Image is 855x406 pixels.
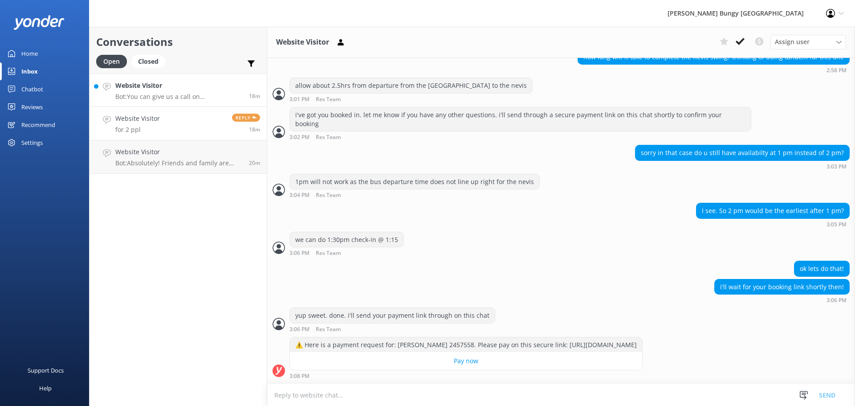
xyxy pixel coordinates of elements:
p: for 2 ppl [115,126,160,134]
div: Help [39,379,52,397]
div: Home [21,45,38,62]
span: Sep 28 2025 02:49pm (UTC +13:00) Pacific/Auckland [249,126,260,133]
div: Sep 28 2025 03:01pm (UTC +13:00) Pacific/Auckland [289,96,533,103]
h4: Website Visitor [115,147,242,157]
a: Website Visitorfor 2 pplReply18m [90,107,267,140]
strong: 3:06 PM [826,298,847,303]
strong: 3:03 PM [826,164,847,169]
h3: Website Visitor [276,37,329,48]
div: Reviews [21,98,43,116]
div: 1pm will not work as the bus departure time does not line up right for the nevis [290,174,539,189]
div: ⚠️ Here is a payment request for: [PERSON_NAME] 2457558. Please pay on this secure link: [URL][DO... [290,337,642,353]
div: Sep 28 2025 03:05pm (UTC +13:00) Pacific/Auckland [696,221,850,227]
div: Sep 28 2025 03:06pm (UTC +13:00) Pacific/Auckland [289,250,404,256]
h2: Conversations [96,33,260,50]
a: Website VisitorBot:Absolutely! Friends and family are welcome to watch. Just let our crew know wh... [90,140,267,174]
div: Sep 28 2025 02:58pm (UTC +13:00) Pacific/Auckland [578,67,850,73]
div: Recommend [21,116,55,134]
a: Open [96,56,131,66]
h4: Website Visitor [115,114,160,123]
strong: 3:08 PM [289,373,309,379]
div: Open [96,55,127,68]
strong: 2:58 PM [826,68,847,73]
a: Pay now [290,352,642,370]
div: i'll wait for your booking link shortly then! [715,279,849,295]
div: yup sweet. done. i'll send your payment link through on this chat [290,308,495,323]
div: we can do 1:30pm check-in @ 1:15 [290,232,403,247]
strong: 3:04 PM [289,193,309,198]
div: Closed [131,55,165,68]
strong: 3:01 PM [289,97,309,103]
div: Sep 28 2025 03:02pm (UTC +13:00) Pacific/Auckland [289,134,751,140]
span: Res Team [316,327,341,332]
div: sorry in that case do u still have availabilty at 1 pm instead of 2 pm? [635,145,849,160]
strong: 3:06 PM [289,327,309,332]
div: Sep 28 2025 03:08pm (UTC +13:00) Pacific/Auckland [289,373,643,379]
div: i've got you booked in. let me know if you have any other questions. i'll send through a secure p... [290,107,751,131]
strong: 3:06 PM [289,250,309,256]
span: Res Team [316,193,341,198]
div: Sep 28 2025 03:06pm (UTC +13:00) Pacific/Auckland [714,297,850,303]
span: Res Team [316,97,341,103]
span: Sep 28 2025 02:48pm (UTC +13:00) Pacific/Auckland [249,159,260,167]
div: allow about 2.5hrs from departure from the [GEOGRAPHIC_DATA] to the nevis [290,78,532,93]
span: Sep 28 2025 02:50pm (UTC +13:00) Pacific/Auckland [249,92,260,100]
div: ok lets do that! [794,261,849,276]
div: Sep 28 2025 03:04pm (UTC +13:00) Pacific/Auckland [289,192,540,198]
a: Closed [131,56,170,66]
div: Chatbot [21,80,43,98]
div: Assign User [770,35,846,49]
strong: 3:02 PM [289,135,309,140]
div: Support Docs [28,361,64,379]
div: Sep 28 2025 03:03pm (UTC +13:00) Pacific/Auckland [635,163,850,169]
span: Res Team [316,135,341,140]
strong: 3:05 PM [826,222,847,227]
img: yonder-white-logo.png [13,15,65,30]
a: Website VisitorBot:You can give us a call on [PHONE_NUMBER] or [PHONE_NUMBER] to chat with a crew... [90,74,267,107]
div: Settings [21,134,43,152]
span: Reply [232,114,260,122]
span: Res Team [316,250,341,256]
div: I see. So 2 pm would be the earliest after 1 pm? [696,203,849,218]
p: Bot: You can give us a call on [PHONE_NUMBER] or [PHONE_NUMBER] to chat with a crew member. Our o... [115,93,242,101]
div: Inbox [21,62,38,80]
div: Sep 28 2025 03:06pm (UTC +13:00) Pacific/Auckland [289,326,495,332]
h4: Website Visitor [115,81,242,90]
p: Bot: Absolutely! Friends and family are welcome to watch. Just let our crew know when you arrive.... [115,159,242,167]
span: Assign user [775,37,810,47]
